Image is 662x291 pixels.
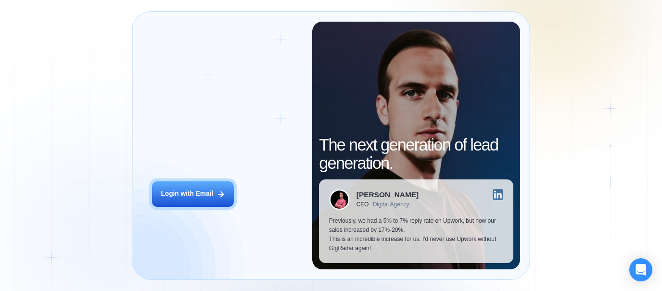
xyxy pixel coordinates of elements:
[319,136,513,173] h2: The next generation of lead generation.
[356,191,419,198] div: [PERSON_NAME]
[373,202,409,208] div: Digital Agency
[161,190,213,199] div: Login with Email
[329,216,503,253] p: Previously, we had a 5% to 7% reply rate on Upwork, but now our sales increased by 17%-20%. This ...
[356,202,369,208] div: CEO
[629,258,652,281] div: Open Intercom Messenger
[152,181,234,207] button: Login with Email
